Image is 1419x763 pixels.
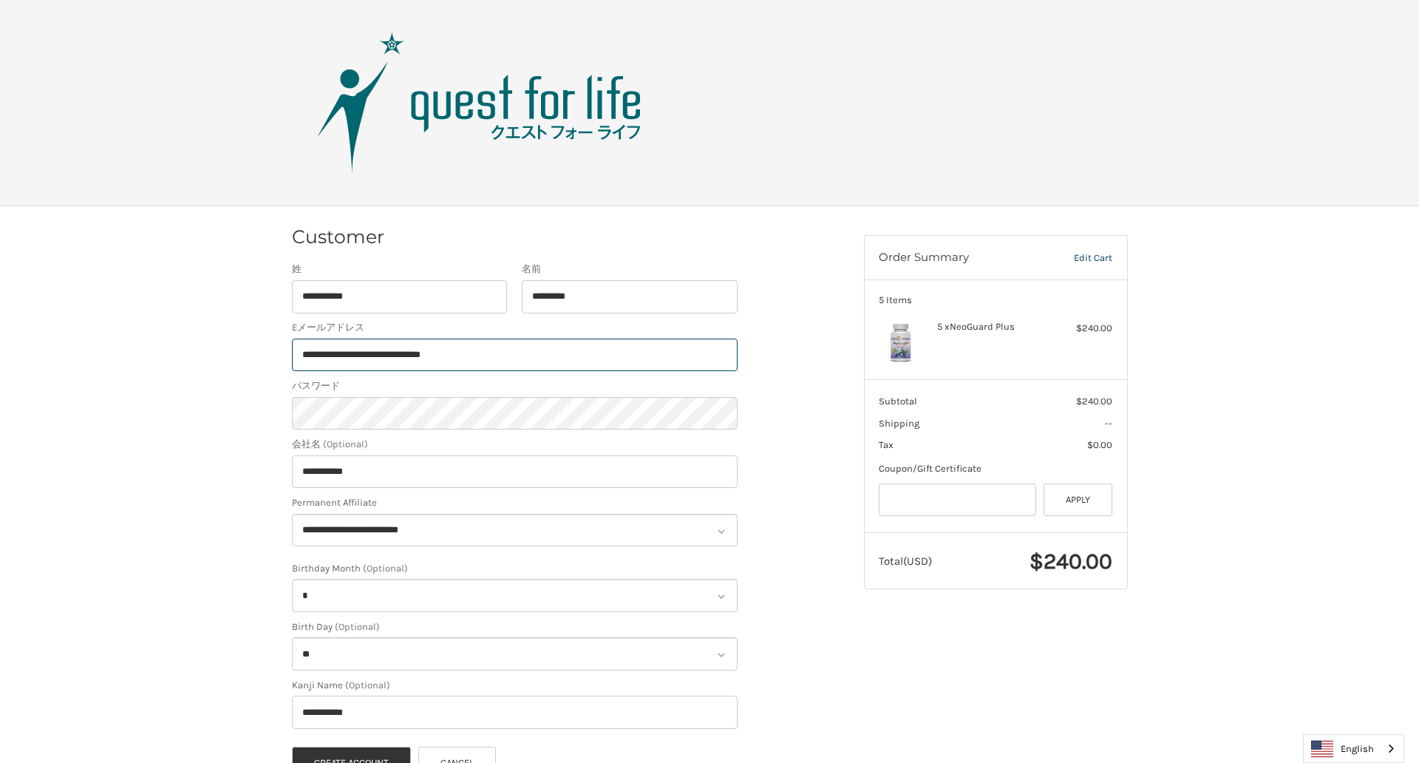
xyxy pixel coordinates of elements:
[345,679,390,691] small: (Optional)
[292,678,738,693] label: Kanji Name
[879,294,1112,306] h3: 5 Items
[292,320,738,335] label: Eメールアドレス
[522,262,738,277] label: 名前
[323,438,368,450] small: (Optional)
[335,621,380,632] small: (Optional)
[1043,251,1112,265] a: Edit Cart
[292,620,738,634] label: Birth Day
[879,396,917,407] span: Subtotal
[879,418,919,429] span: Shipping
[292,561,738,576] label: Birthday Month
[292,495,738,510] label: Permanent Affiliate
[292,437,738,452] label: 会社名
[879,461,1112,476] div: Coupon/Gift Certificate
[879,439,894,450] span: Tax
[879,555,932,568] span: Total (USD)
[292,225,384,248] h2: Customer
[1054,321,1112,336] div: $240.00
[1105,418,1112,429] span: --
[295,29,664,177] img: Quest Group
[292,262,508,277] label: 姓
[363,563,408,574] small: (Optional)
[1030,548,1112,574] span: $240.00
[937,321,1050,333] h4: 5 x NeoGuard Plus
[292,379,738,393] label: パスワード
[879,484,1036,517] input: Gift Certificate or Coupon Code
[1076,396,1112,407] span: $240.00
[1087,439,1112,450] span: $0.00
[879,251,1043,265] h3: Order Summary
[1044,484,1113,517] button: Apply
